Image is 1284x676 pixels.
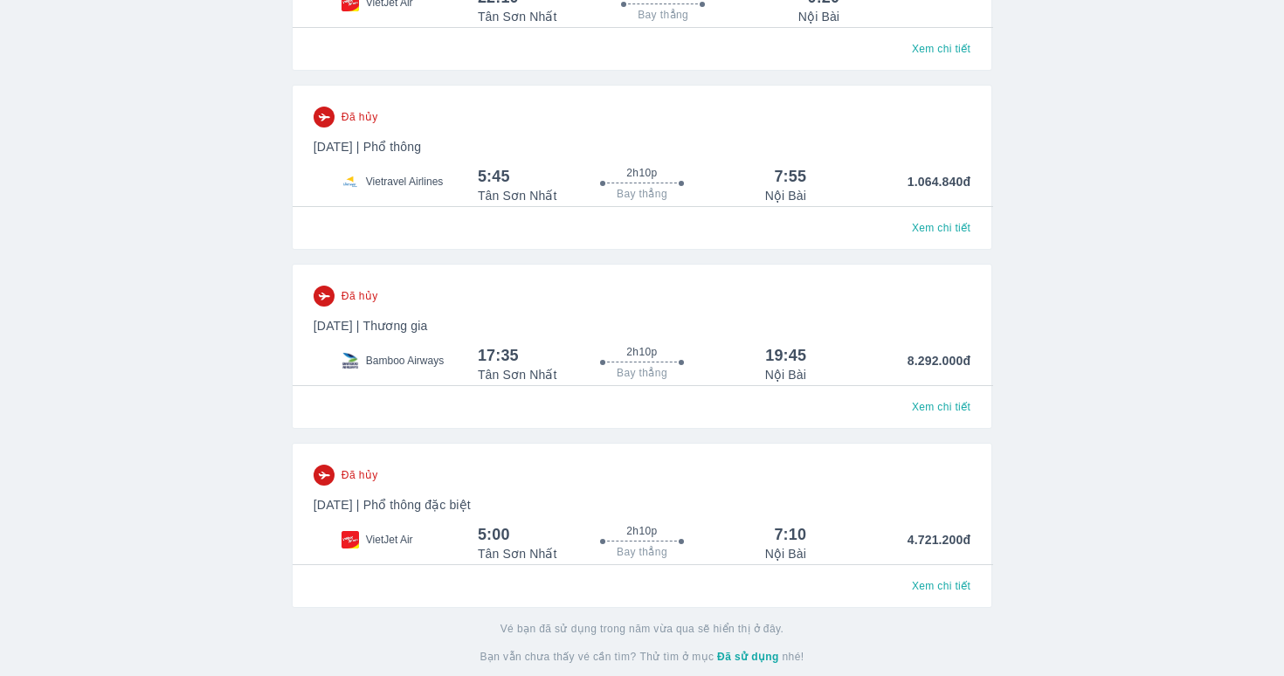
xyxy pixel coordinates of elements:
[314,496,970,514] p: [DATE] | Phổ thông đặc biệt
[366,533,413,547] span: VietJet Air
[806,173,970,204] p: 1.064.840đ
[905,37,977,61] button: Xem chi tiết
[806,352,970,383] p: 8.292.000đ
[905,216,977,240] button: Xem chi tiết
[765,366,806,383] p: Nội Bài
[798,8,839,25] p: Nội Bài
[912,221,970,235] span: Xem chi tiết
[478,345,519,366] div: 17:35
[905,574,977,598] button: Xem chi tiết
[478,524,510,545] div: 5:00
[717,651,779,663] strong: Đã sử dụng
[342,110,378,124] span: Đã hủy
[342,289,378,303] span: Đã hủy
[500,622,784,636] span: Vé bạn đã sử dụng trong năm vừa qua sẽ hiển thị ở đây.
[912,42,970,56] span: Xem chi tiết
[478,187,557,204] p: Tân Sơn Nhất
[366,175,444,189] span: Vietravel Airlines
[765,545,806,562] p: Nội Bài
[626,345,657,359] span: 2h10p
[640,650,804,664] span: Thử tìm ở mục nhé!
[626,524,657,538] span: 2h10p
[806,531,970,562] p: 4.721.200đ
[342,468,378,482] span: Đã hủy
[478,366,557,383] p: Tân Sơn Nhất
[478,545,557,562] p: Tân Sơn Nhất
[774,166,806,187] div: 7:55
[478,8,557,25] p: Tân Sơn Nhất
[765,345,806,366] div: 19:45
[774,524,806,545] div: 7:10
[765,187,806,204] p: Nội Bài
[912,400,970,414] span: Xem chi tiết
[905,395,977,419] button: Xem chi tiết
[314,138,970,155] p: [DATE] | Phổ thông
[314,317,970,335] p: [DATE] | Thương gia
[626,166,657,180] span: 2h10p
[478,166,510,187] div: 5:45
[480,650,637,664] span: Bạn vẫn chưa thấy vé cần tìm?
[366,354,444,368] span: Bamboo Airways
[912,579,970,593] span: Xem chi tiết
